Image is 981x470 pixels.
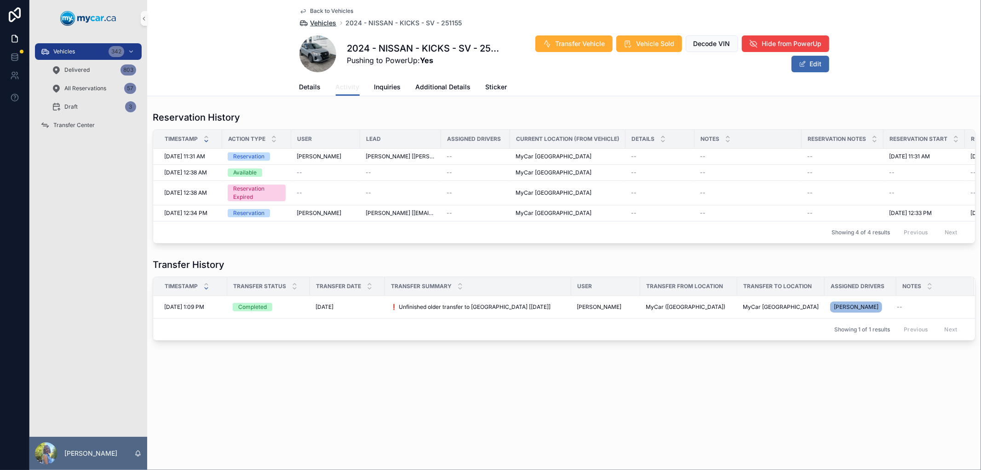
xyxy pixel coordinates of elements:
span: [PERSON_NAME] [834,303,878,311]
span: Showing 4 of 4 results [832,229,890,236]
span: -- [700,169,706,176]
div: 3 [125,101,136,112]
span: Reservation Start [889,135,947,143]
span: [PERSON_NAME] [297,209,341,217]
span: Transfer Date [316,283,361,290]
span: Vehicle Sold [637,39,675,48]
span: -- [447,169,452,176]
span: Inquiries [374,82,401,92]
button: Edit [792,56,829,72]
span: -- [807,209,813,217]
span: Current Location (from Vehicle) [516,135,620,143]
span: Sticker [486,82,507,92]
span: -- [631,169,637,176]
span: Vehicles [53,48,75,55]
span: [PERSON_NAME] [297,153,341,160]
span: Transfer From Location [646,283,723,290]
a: All Reservations57 [46,80,142,97]
span: [DATE] 12:38 AM [164,189,207,197]
a: Transfer Center [35,117,142,133]
span: MyCar [GEOGRAPHIC_DATA] [516,153,591,160]
h1: Reservation History [153,111,240,124]
span: -- [807,153,813,160]
div: 57 [124,83,136,94]
span: Decode VIN [694,39,730,48]
span: Transfer Center [53,122,95,129]
span: -- [700,153,706,160]
span: Draft [64,103,78,110]
span: -- [366,169,371,176]
span: [DATE] [316,303,333,311]
span: Lead [366,135,381,143]
div: Reservation [233,209,264,217]
div: Reservation Expired [233,185,280,201]
span: Details [631,135,654,143]
span: Notes [902,283,921,290]
span: MyCar ([GEOGRAPHIC_DATA]) [646,303,725,311]
span: ❗ Unfinished older transfer to [GEOGRAPHIC_DATA] [[DATE]] [390,303,551,311]
span: Pushing to PowerUp: [347,55,502,66]
a: Draft3 [46,99,142,115]
span: User [297,135,312,143]
span: Vehicles [310,18,337,28]
span: -- [889,169,895,176]
span: -- [700,209,706,217]
span: [DATE] 12:34 PM [164,209,207,217]
span: MyCar [GEOGRAPHIC_DATA] [516,189,591,197]
span: Hide from PowerUp [762,39,822,48]
a: Back to Vehicles [299,7,354,15]
span: -- [366,189,371,197]
span: -- [447,189,452,197]
span: 2024 - NISSAN - KICKS - SV - 251155 [346,18,462,28]
span: -- [297,189,302,197]
span: Notes [700,135,719,143]
span: Showing 1 of 1 results [834,326,890,333]
p: [PERSON_NAME] [64,449,117,458]
div: Completed [238,303,267,311]
a: Delivered803 [46,62,142,78]
span: Transfer Vehicle [556,39,605,48]
span: -- [297,169,302,176]
span: -- [631,189,637,197]
h1: 2024 - NISSAN - KICKS - SV - 251155 [347,42,502,55]
span: MyCar [GEOGRAPHIC_DATA] [743,303,819,311]
span: [PERSON_NAME] [[PERSON_NAME][EMAIL_ADDRESS][DOMAIN_NAME]] [366,153,436,160]
span: MyCar [GEOGRAPHIC_DATA] [516,209,591,217]
span: [PERSON_NAME] [[EMAIL_ADDRESS][DOMAIN_NAME]] [366,209,436,217]
a: Additional Details [416,79,471,97]
div: 803 [120,64,136,75]
h1: Transfer History [153,258,224,271]
span: -- [700,189,706,197]
span: Additional Details [416,82,471,92]
button: Decode VIN [686,35,738,52]
span: Delivered [64,66,90,74]
span: -- [970,189,976,197]
span: [DATE] 1:09 PM [164,303,204,311]
a: Vehicles342 [35,43,142,60]
span: Assigned Drivers [447,135,501,143]
span: Activity [336,82,360,92]
a: Activity [336,79,360,96]
span: Transfer To Location [743,283,812,290]
span: [DATE] 12:38 AM [164,169,207,176]
a: Sticker [486,79,507,97]
div: scrollable content [29,37,147,145]
span: [DATE] 11:31 AM [889,153,930,160]
span: Transfer Status [233,283,286,290]
span: User [577,283,592,290]
span: Timestamp [165,135,198,143]
button: Transfer Vehicle [535,35,613,52]
span: -- [897,303,902,311]
span: -- [889,189,895,197]
span: Reservation Notes [808,135,866,143]
span: [DATE] 12:33 PM [889,209,932,217]
a: Inquiries [374,79,401,97]
img: App logo [60,11,116,26]
span: -- [631,209,637,217]
span: All Reservations [64,85,106,92]
span: [DATE] 11:31 AM [164,153,205,160]
div: Reservation [233,152,264,161]
span: Back to Vehicles [310,7,354,15]
div: Available [233,168,257,177]
button: Hide from PowerUp [742,35,829,52]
